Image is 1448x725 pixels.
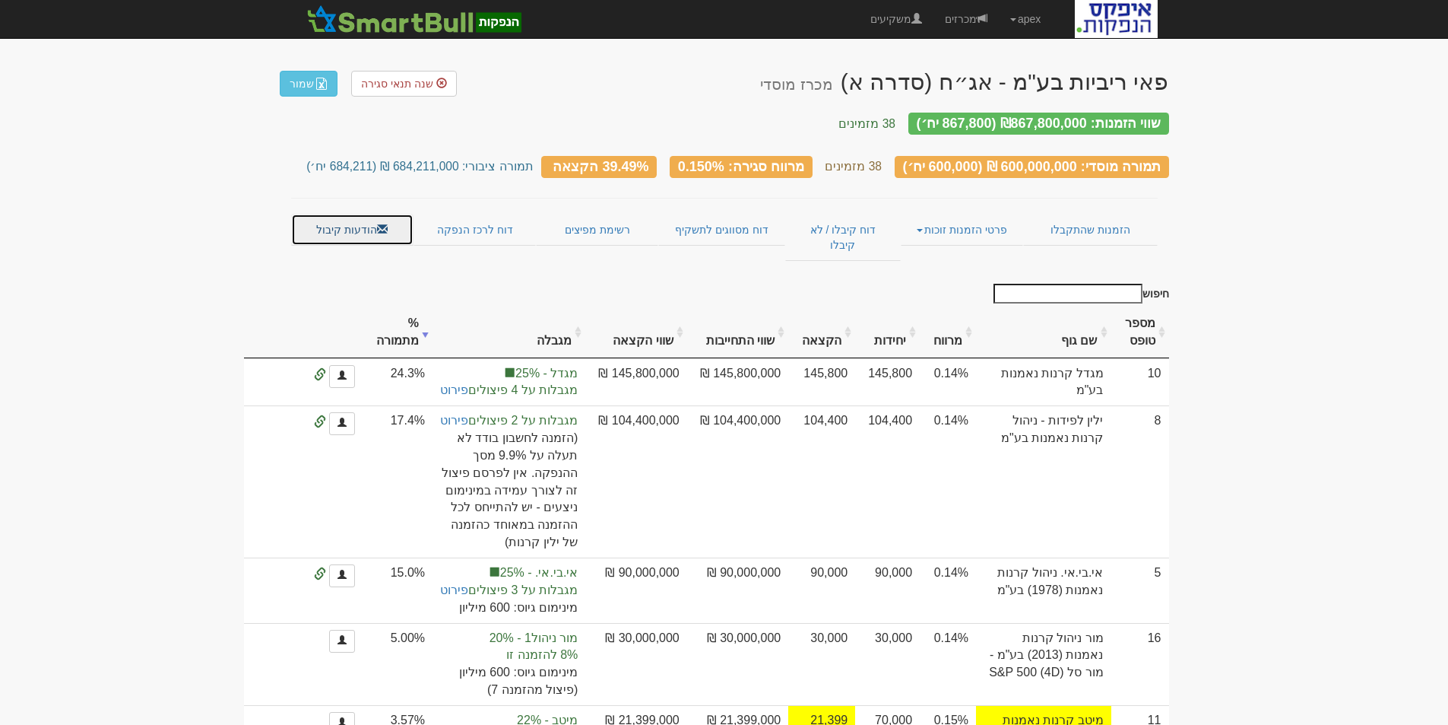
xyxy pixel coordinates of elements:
th: יחידות: activate to sort column ascending [855,307,920,358]
td: 104,400 [855,405,920,558]
label: חיפוש [988,284,1169,304]
th: מרווח : activate to sort column ascending [920,307,976,358]
td: 24.3% [363,358,432,406]
span: מגבלות על 4 פיצולים [440,382,578,399]
td: מגדל קרנות נאמנות בע"מ [976,358,1111,406]
td: 90,000 [788,558,855,623]
div: פאי ריביות בע"מ - אג״ח (סדרה א) - הנפקה לציבור [760,69,1168,94]
div: מרווח סגירה: 0.150% [670,156,813,178]
a: רשימת מפיצים [536,214,657,246]
td: 145,800 [788,358,855,406]
a: הודעות קיבול [291,214,413,246]
span: מור ניהול1 - 20% [440,630,578,647]
td: 30,000 [855,623,920,705]
span: מגבלות על 2 פיצולים [440,412,578,430]
span: מגדל - 25% [440,365,578,383]
td: מור ניהול קרנות נאמנות (2013) בע"מ - מור סל S&P 500 (4D) [976,623,1111,705]
small: מכרז מוסדי [760,76,832,93]
td: 104,400,000 ₪ [585,405,686,558]
td: ילין לפידות - ניהול קרנות נאמנות בע"מ [976,405,1111,558]
td: 10 [1111,358,1169,406]
td: 90,000 [855,558,920,623]
td: 145,800,000 ₪ [585,358,686,406]
td: 17.4% [363,405,432,558]
a: פירוט [440,583,468,596]
td: אי.בי.אי. ניהול קרנות נאמנות (1978) בע"מ [976,558,1111,623]
td: 104,400,000 ₪ [687,405,788,558]
span: (פיצול מהזמנה 7) [440,682,578,699]
input: חיפוש [993,284,1142,304]
th: מספר טופס: activate to sort column ascending [1111,307,1169,358]
span: 39.49% הקצאה [553,158,648,173]
td: 90,000,000 ₪ [585,558,686,623]
td: 90,000,000 ₪ [687,558,788,623]
div: שווי הזמנות: ₪867,800,000 (867,800 יח׳) [908,113,1169,135]
small: תמורה ציבורי: 684,211,000 ₪ (684,211 יח׳) [306,160,533,173]
img: SmartBull Logo [303,4,526,34]
td: 30,000,000 ₪ [687,623,788,705]
td: 16 [1111,623,1169,705]
td: 8 [1111,405,1169,558]
a: דוח מסווגים לתשקיף [658,214,785,246]
td: 145,800,000 ₪ [687,358,788,406]
small: 38 מזמינים [838,117,895,130]
a: פירוט [440,383,468,396]
td: 145,800 [855,358,920,406]
span: אי.בי.אי. - 25% [440,564,578,582]
a: פרטי הזמנות זוכות [901,214,1023,246]
span: מינימום גיוס: 600 מיליון [440,599,578,617]
td: 30,000 [788,623,855,705]
td: 0.14% [920,558,976,623]
td: הקצאה בפועל לקבוצת סמארטבול 25%, לתשומת ליבך: עדכון המגבלות ישנה את אפשרויות ההקצאה הסופיות. [432,558,585,623]
a: דוח לרכז הנפקה [413,214,536,246]
a: שנה תנאי סגירה [351,71,457,97]
td: 30,000,000 ₪ [585,623,686,705]
span: מגבלות על 3 פיצולים [440,582,578,599]
td: 5.00% [363,623,432,705]
td: 5 [1111,558,1169,623]
td: 0.14% [920,405,976,558]
td: 15.0% [363,558,432,623]
span: מינימום גיוס: 600 מיליון [440,664,578,682]
a: הזמנות שהתקבלו [1023,214,1157,246]
th: מגבלה: activate to sort column ascending [432,307,585,358]
span: (הזמנה לחשבון בודד לא תעלה על 9.9% מסך ההנפקה. אין לפרסם פיצול זה לצורך עמידה במינימום ניצעים - י... [440,430,578,552]
img: excel-file-white.png [315,78,328,90]
small: 38 מזמינים [825,160,882,173]
div: תמורה מוסדי: 600,000,000 ₪ (600,000 יח׳) [895,156,1169,178]
a: דוח קיבלו / לא קיבלו [785,214,900,261]
td: 0.14% [920,358,976,406]
th: הקצאה: activate to sort column ascending [788,307,855,358]
th: שווי התחייבות: activate to sort column ascending [687,307,788,358]
td: הקצאה בפועל לקבוצה 'מור ניהול1' 14.0% [432,623,585,705]
th: שם גוף : activate to sort column ascending [976,307,1111,358]
a: פירוט [440,414,468,427]
td: 0.14% [920,623,976,705]
th: שווי הקצאה: activate to sort column ascending [585,307,686,358]
a: שמור [280,71,337,97]
span: שנה תנאי סגירה [361,78,433,90]
td: הקצאה בפועל לקבוצת סמארטבול 25%, לתשומת ליבך: עדכון המגבלות ישנה את אפשרויות ההקצאה הסופיות. [432,358,585,406]
td: 104,400 [788,405,855,558]
span: 8% להזמנה זו [440,647,578,664]
th: % מתמורה: activate to sort column ascending [363,307,432,358]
